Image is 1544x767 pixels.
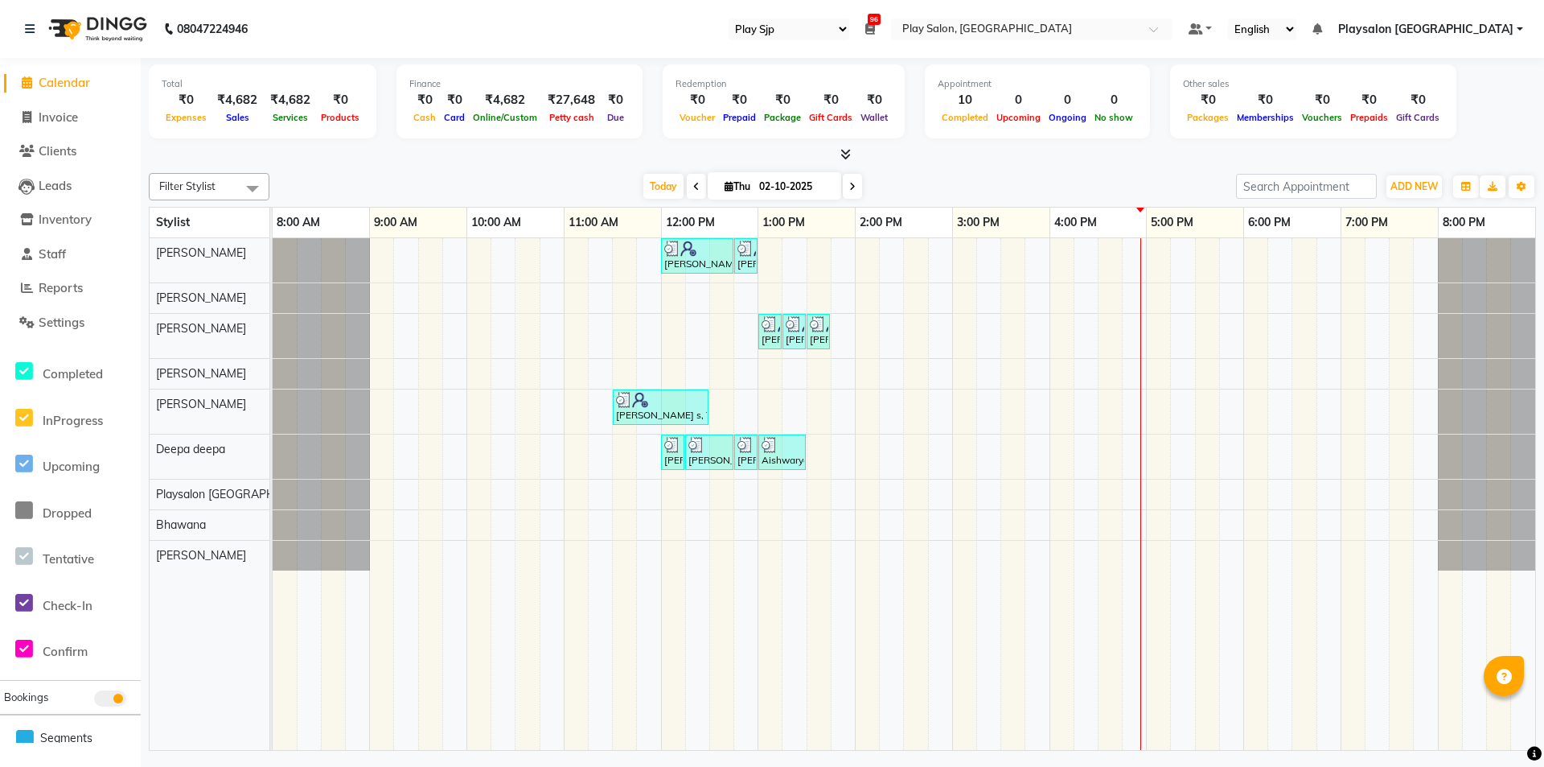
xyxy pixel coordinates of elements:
span: Expenses [162,112,211,123]
a: 9:00 AM [370,211,421,234]
span: Filter Stylist [159,179,216,192]
div: [PERSON_NAME] n, TK02, 12:00 PM-12:15 PM, Rica waxing full arms [663,437,683,468]
span: [PERSON_NAME] [156,321,246,336]
div: [PERSON_NAME] s, TK03, 01:30 PM-01:45 PM, Threading-[GEOGRAPHIC_DATA] [808,316,828,347]
div: [PERSON_NAME] n, TK02, 12:45 PM-01:00 PM, Rica waxing under arms [736,437,756,468]
span: Vouchers [1298,112,1346,123]
span: Prepaids [1346,112,1392,123]
div: Total [162,77,363,91]
span: [PERSON_NAME] [156,548,246,563]
div: Appointment [938,77,1137,91]
div: ₹4,682 [211,91,264,109]
span: Deepa deepa [156,442,225,456]
span: Reports [39,280,83,295]
div: ₹0 [602,91,630,109]
span: Tentative [43,551,94,567]
span: Card [440,112,469,123]
div: [PERSON_NAME] n, TK02, 12:15 PM-12:45 PM, Rica waxing full legs [687,437,732,468]
span: [PERSON_NAME] [156,397,246,411]
div: ₹0 [856,91,892,109]
span: Confirm [43,644,88,659]
span: Today [643,174,684,199]
span: Dropped [43,505,92,521]
span: Upcoming [992,112,1045,123]
a: 5:00 PM [1147,211,1197,234]
div: ₹0 [1233,91,1298,109]
div: ₹0 [1183,91,1233,109]
span: Check-In [43,598,92,613]
div: 0 [1045,91,1090,109]
span: Cash [409,112,440,123]
span: Ongoing [1045,112,1090,123]
a: 11:00 AM [565,211,622,234]
span: Inventory [39,212,92,227]
span: Playsalon [GEOGRAPHIC_DATA] [1338,21,1513,38]
span: Memberships [1233,112,1298,123]
span: Gift Cards [805,112,856,123]
a: 8:00 AM [273,211,324,234]
span: Petty cash [545,112,598,123]
div: ₹27,648 [541,91,602,109]
input: 2025-10-02 [754,175,835,199]
div: ₹4,682 [469,91,541,109]
div: ₹0 [1346,91,1392,109]
div: Finance [409,77,630,91]
div: [PERSON_NAME] s, TK03, 12:45 PM-01:00 PM, [PERSON_NAME] Trim [736,241,756,271]
span: Online/Custom [469,112,541,123]
a: 12:00 PM [662,211,719,234]
span: Calendar [39,75,90,90]
div: ₹0 [805,91,856,109]
iframe: chat widget [1476,703,1528,751]
span: Settings [39,315,84,330]
img: logo [41,6,151,52]
div: ₹0 [317,91,363,109]
div: [PERSON_NAME] s, TK01, 11:30 AM-12:30 PM, Hair Cut [DEMOGRAPHIC_DATA] (Senior Stylist) [614,392,707,423]
div: ₹0 [409,91,440,109]
span: Clients [39,143,76,159]
div: [PERSON_NAME] s, TK03, 01:15 PM-01:30 PM, Threading-Upper Lip [784,316,804,347]
span: Voucher [675,112,719,123]
span: No show [1090,112,1137,123]
span: [PERSON_NAME] [156,366,246,381]
div: ₹0 [760,91,805,109]
input: Search Appointment [1236,174,1377,199]
span: InProgress [43,413,103,428]
span: Packages [1183,112,1233,123]
span: Wallet [856,112,892,123]
div: Other sales [1183,77,1443,91]
div: ₹0 [719,91,760,109]
a: 2:00 PM [856,211,906,234]
div: ₹0 [162,91,211,109]
span: Services [269,112,312,123]
a: 1:00 PM [758,211,809,234]
span: [PERSON_NAME] [156,291,246,305]
span: [PERSON_NAME] [156,245,246,260]
div: ₹0 [675,91,719,109]
span: Bookings [4,691,48,703]
span: Completed [43,366,103,381]
div: ₹0 [440,91,469,109]
a: 8:00 PM [1439,211,1489,234]
a: 10:00 AM [467,211,525,234]
div: 0 [992,91,1045,109]
div: 10 [938,91,992,109]
a: 6:00 PM [1244,211,1295,234]
span: 96 [868,14,881,25]
span: Prepaid [719,112,760,123]
span: Products [317,112,363,123]
span: Segments [40,730,92,747]
span: Due [603,112,628,123]
span: Gift Cards [1392,112,1443,123]
div: Redemption [675,77,892,91]
span: Upcoming [43,459,100,474]
span: Thu [721,180,754,192]
a: 7:00 PM [1341,211,1392,234]
span: Stylist [156,215,190,229]
div: [PERSON_NAME] s, TK03, 12:00 PM-12:45 PM, Hair Cut Men (Stylist) [663,241,732,271]
b: 08047224946 [177,6,248,52]
span: Staff [39,246,66,262]
div: ₹0 [1392,91,1443,109]
span: Completed [938,112,992,123]
div: ₹4,682 [264,91,317,109]
span: Leads [39,178,72,193]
